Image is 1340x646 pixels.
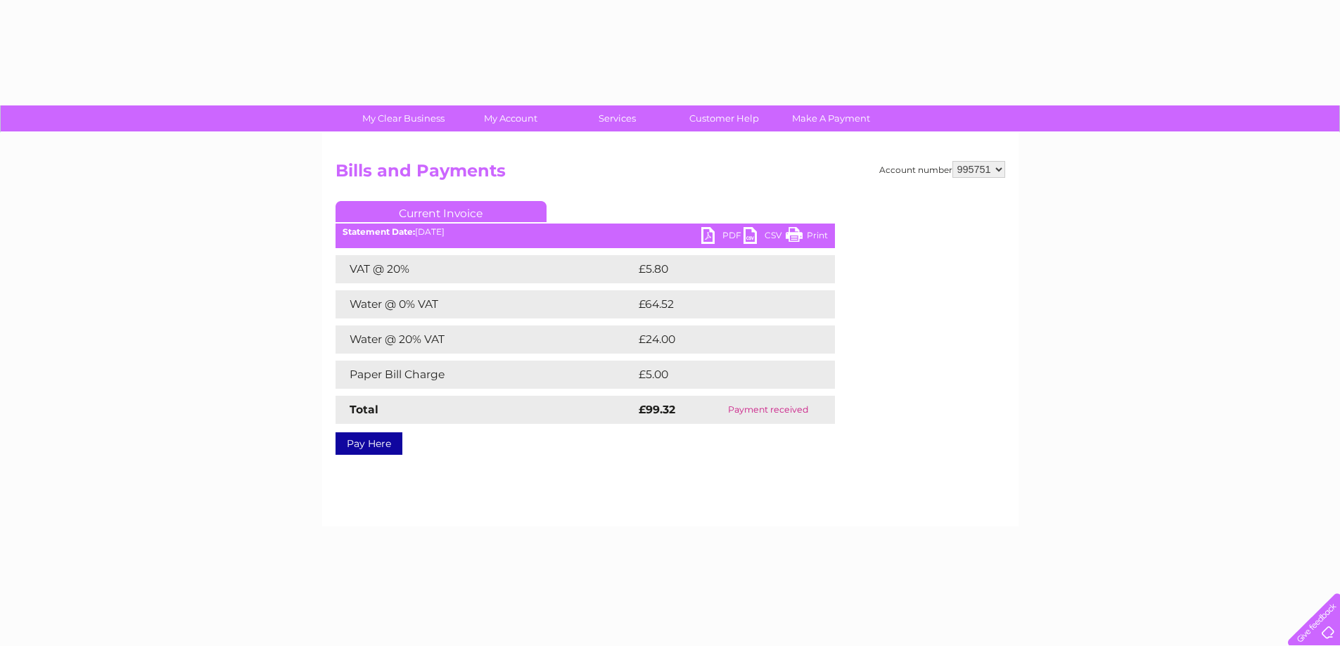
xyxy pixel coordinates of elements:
a: Customer Help [666,105,782,131]
a: Print [786,227,828,247]
h2: Bills and Payments [336,161,1005,188]
a: Make A Payment [773,105,889,131]
a: My Clear Business [345,105,461,131]
td: £5.80 [635,255,803,283]
td: Water @ 20% VAT [336,325,635,354]
strong: Total [350,403,378,416]
td: Paper Bill Charge [336,361,635,389]
a: Pay Here [336,432,402,455]
td: £24.00 [635,325,808,354]
div: [DATE] [336,227,835,237]
strong: £99.32 [639,403,675,416]
a: PDF [701,227,744,247]
a: Current Invoice [336,201,547,222]
td: VAT @ 20% [336,255,635,283]
b: Statement Date: [343,226,415,237]
a: My Account [452,105,568,131]
td: £5.00 [635,361,803,389]
td: Payment received [701,396,834,424]
a: Services [559,105,675,131]
td: Water @ 0% VAT [336,290,635,318]
a: CSV [744,227,786,247]
td: £64.52 [635,290,806,318]
div: Account number [879,161,1005,178]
